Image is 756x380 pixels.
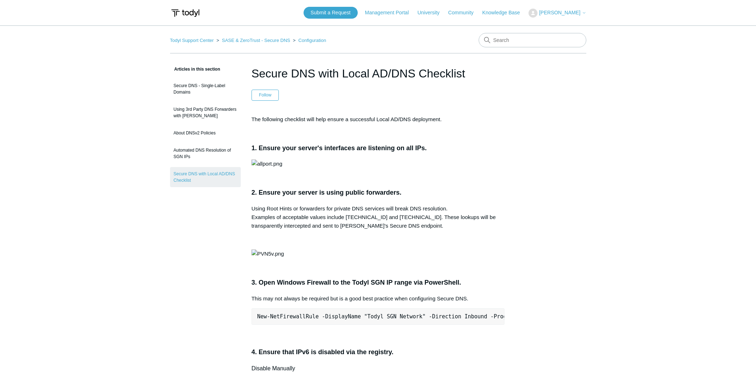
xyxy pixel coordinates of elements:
[170,67,220,72] span: Articles in this section
[170,126,241,140] a: About DNSv2 Policies
[170,6,201,20] img: Todyl Support Center Help Center home page
[252,115,505,124] p: The following checklist will help ensure a successful Local AD/DNS deployment.
[252,204,505,230] p: Using Root Hints or forwarders for private DNS services will break DNS resolution. Examples of ac...
[170,79,241,99] a: Secure DNS - Single-Label Domains
[539,10,580,15] span: [PERSON_NAME]
[170,38,214,43] a: Todyl Support Center
[417,9,446,16] a: University
[252,364,505,373] h4: Disable Manually
[252,294,505,303] p: This may not always be required but is a good best practice when configuring Secure DNS.
[170,143,241,163] a: Automated DNS Resolution of SGN IPs
[252,65,505,82] h1: Secure DNS with Local AD/DNS Checklist
[482,9,527,16] a: Knowledge Base
[479,33,586,47] input: Search
[529,9,586,18] button: [PERSON_NAME]
[222,38,290,43] a: SASE & ZeroTrust - Secure DNS
[304,7,358,19] a: Submit a Request
[291,38,326,43] li: Configuration
[170,38,215,43] li: Todyl Support Center
[252,90,279,100] button: Follow Article
[170,167,241,187] a: Secure DNS with Local AD/DNS Checklist
[252,250,284,258] img: PVN5v.png
[252,277,505,288] h3: 3. Open Windows Firewall to the Todyl SGN IP range via PowerShell.
[170,103,241,123] a: Using 3rd Party DNS Forwarders with [PERSON_NAME]
[252,143,505,153] h3: 1. Ensure your server's interfaces are listening on all IPs.
[252,308,505,325] pre: New-NetFirewallRule -DisplayName "Todyl SGN Network" -Direction Inbound -Program Any -LocalAddres...
[365,9,416,16] a: Management Portal
[252,187,505,198] h3: 2. Ensure your server is using public forwarders.
[448,9,481,16] a: Community
[252,347,505,357] h3: 4. Ensure that IPv6 is disabled via the registry.
[299,38,326,43] a: Configuration
[215,38,291,43] li: SASE & ZeroTrust - Secure DNS
[252,160,282,168] img: allport.png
